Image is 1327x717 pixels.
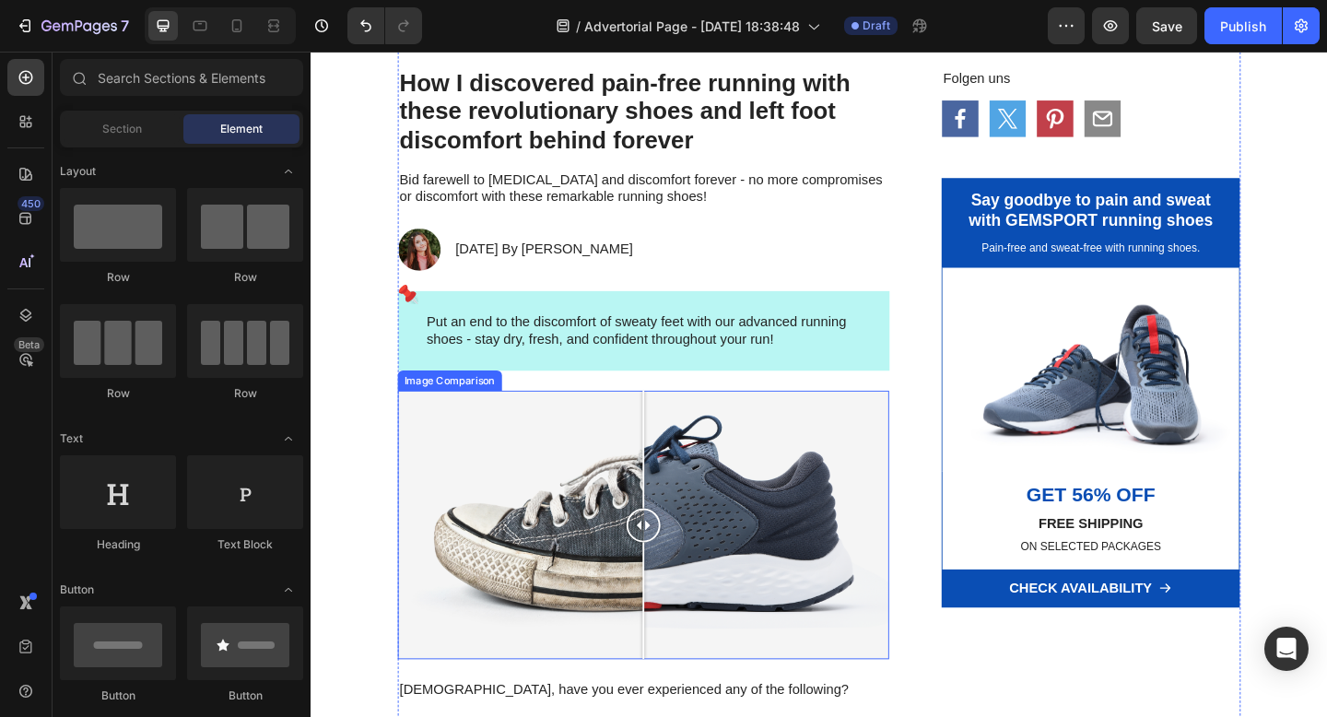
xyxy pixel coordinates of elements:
[187,536,303,553] div: Text Block
[60,163,96,180] span: Layout
[704,469,994,497] p: GET 56% OFF
[60,536,176,553] div: Heading
[187,269,303,286] div: Row
[121,15,129,37] p: 7
[14,337,44,352] div: Beta
[60,269,176,286] div: Row
[1220,17,1266,36] div: Publish
[760,574,916,594] div: CHECK AVAILABILITY
[703,206,995,222] p: Pain-free and sweat-free with running shoes.
[220,121,263,137] span: Element
[60,582,94,598] span: Button
[18,196,44,211] div: 450
[274,157,303,186] span: Toggle open
[311,52,1327,717] iframe: Design area
[584,17,800,36] span: Advertorial Page - [DATE] 18:38:48
[688,20,1010,40] p: Folgen uns
[1152,18,1182,34] span: Save
[347,7,422,44] div: Undo/Redo
[687,235,1011,456] img: gempages_432750572815254551-8481bf46-af7d-4a13-9439-a0abb1e822a0.png
[687,563,1012,605] a: CHECK AVAILABILITY
[60,430,83,447] span: Text
[1204,7,1282,44] button: Publish
[60,59,303,96] input: Search Sections & Elements
[187,688,303,704] div: Button
[187,385,303,402] div: Row
[60,688,176,704] div: Button
[704,504,994,523] p: FREE SHIPPING
[1136,7,1197,44] button: Save
[863,18,890,34] span: Draft
[274,424,303,453] span: Toggle open
[102,121,142,137] span: Section
[576,17,581,36] span: /
[60,385,176,402] div: Row
[701,148,997,197] h2: Say goodbye to pain and sweat with GEMSPORT running shoes
[1264,627,1309,671] div: Open Intercom Messenger
[97,686,628,705] p: [DEMOGRAPHIC_DATA], have you ever experienced any of the following?
[7,7,137,44] button: 7
[274,575,303,605] span: Toggle open
[704,531,994,547] p: ON SELECTED PACKAGES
